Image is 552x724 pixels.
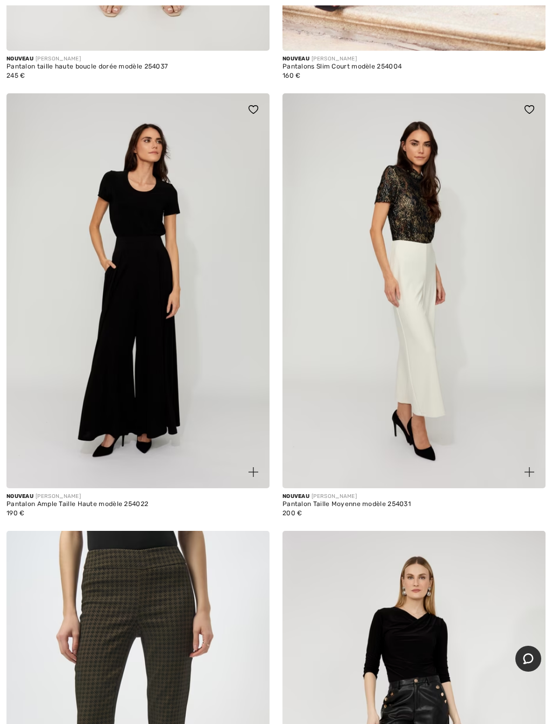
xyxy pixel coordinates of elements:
[6,56,33,62] span: Nouveau
[282,509,302,517] span: 200 €
[282,56,309,62] span: Nouveau
[282,493,546,501] div: [PERSON_NAME]
[282,493,309,500] span: Nouveau
[6,55,270,63] div: [PERSON_NAME]
[249,105,258,114] img: heart_black_full.svg
[282,63,546,71] div: Pantalons Slim Court modèle 254004
[6,493,33,500] span: Nouveau
[282,72,301,79] span: 160 €
[282,55,546,63] div: [PERSON_NAME]
[6,509,25,517] span: 190 €
[282,501,546,508] div: Pantalon Taille Moyenne modèle 254031
[6,63,270,71] div: Pantalon taille haute boucle dorée modèle 254037
[6,93,270,488] img: Pantalon Ample Taille Haute modèle 254022. Noir
[6,501,270,508] div: Pantalon Ample Taille Haute modèle 254022
[282,93,546,488] img: Pantalon Taille Moyenne modèle 254031. Vanille
[6,493,270,501] div: [PERSON_NAME]
[249,467,258,477] img: plus_v2.svg
[525,105,534,114] img: heart_black_full.svg
[525,467,534,477] img: plus_v2.svg
[515,646,541,673] iframe: Ouvre un widget dans lequel vous pouvez chatter avec l’un de nos agents
[6,72,25,79] span: 245 €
